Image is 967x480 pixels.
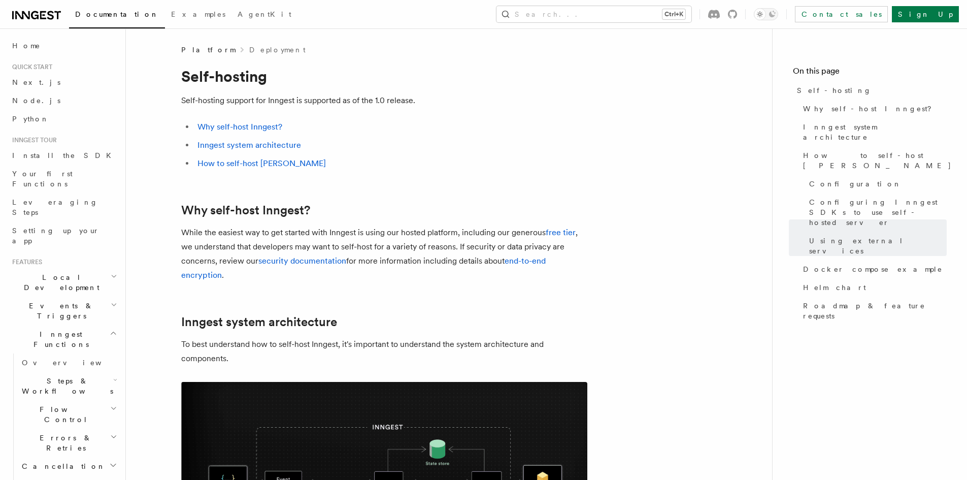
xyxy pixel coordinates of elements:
[8,297,119,325] button: Events & Triggers
[8,268,119,297] button: Local Development
[181,337,587,366] p: To best understand how to self-host Inngest, it's important to understand the system architecture...
[238,10,291,18] span: AgentKit
[805,232,947,260] a: Using external services
[18,404,110,425] span: Flow Control
[181,203,310,217] a: Why self-host Inngest?
[8,325,119,354] button: Inngest Functions
[803,122,947,142] span: Inngest system architecture
[8,37,119,55] a: Home
[809,236,947,256] span: Using external services
[803,301,947,321] span: Roadmap & feature requests
[8,110,119,128] a: Python
[8,272,111,293] span: Local Development
[18,372,119,400] button: Steps & Workflows
[18,354,119,372] a: Overview
[496,6,691,22] button: Search...Ctrl+K
[803,264,943,274] span: Docker compose example
[809,197,947,228] span: Configuring Inngest SDKs to use self-hosted server
[18,457,119,475] button: Cancellation
[197,158,326,168] a: How to self-host [PERSON_NAME]
[793,81,947,100] a: Self-hosting
[803,104,939,114] span: Why self-host Inngest?
[181,226,587,282] p: While the easiest way to get started with Inngest is using our hosted platform, including our gen...
[799,297,947,325] a: Roadmap & feature requests
[8,329,110,349] span: Inngest Functions
[803,282,866,293] span: Helm chart
[12,227,99,245] span: Setting up your app
[795,6,888,22] a: Contact sales
[181,45,235,55] span: Platform
[662,9,685,19] kbd: Ctrl+K
[18,376,113,396] span: Steps & Workflows
[799,100,947,118] a: Why self-host Inngest?
[8,301,111,321] span: Events & Triggers
[197,122,282,132] a: Why self-host Inngest?
[754,8,778,20] button: Toggle dark mode
[12,41,41,51] span: Home
[805,193,947,232] a: Configuring Inngest SDKs to use self-hosted server
[892,6,959,22] a: Sign Up
[18,433,110,453] span: Errors & Retries
[799,146,947,175] a: How to self-host [PERSON_NAME]
[8,165,119,193] a: Your first Functions
[249,45,306,55] a: Deployment
[12,115,49,123] span: Python
[8,136,57,144] span: Inngest tour
[12,198,98,216] span: Leveraging Steps
[165,3,231,27] a: Examples
[231,3,297,27] a: AgentKit
[69,3,165,28] a: Documentation
[8,73,119,91] a: Next.js
[258,256,346,266] a: security documentation
[799,118,947,146] a: Inngest system architecture
[181,93,587,108] p: Self-hosting support for Inngest is supported as of the 1.0 release.
[8,146,119,165] a: Install the SDK
[75,10,159,18] span: Documentation
[12,97,60,105] span: Node.js
[809,179,902,189] span: Configuration
[8,63,52,71] span: Quick start
[197,140,301,150] a: Inngest system architecture
[8,221,119,250] a: Setting up your app
[546,228,576,237] a: free tier
[797,85,872,95] span: Self-hosting
[12,151,117,159] span: Install the SDK
[12,78,60,86] span: Next.js
[12,170,73,188] span: Your first Functions
[8,258,42,266] span: Features
[181,315,337,329] a: Inngest system architecture
[181,67,587,85] h1: Self-hosting
[805,175,947,193] a: Configuration
[18,429,119,457] button: Errors & Retries
[799,278,947,297] a: Helm chart
[171,10,225,18] span: Examples
[793,65,947,81] h4: On this page
[799,260,947,278] a: Docker compose example
[18,461,106,471] span: Cancellation
[22,359,126,367] span: Overview
[803,150,952,171] span: How to self-host [PERSON_NAME]
[8,91,119,110] a: Node.js
[8,193,119,221] a: Leveraging Steps
[18,400,119,429] button: Flow Control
